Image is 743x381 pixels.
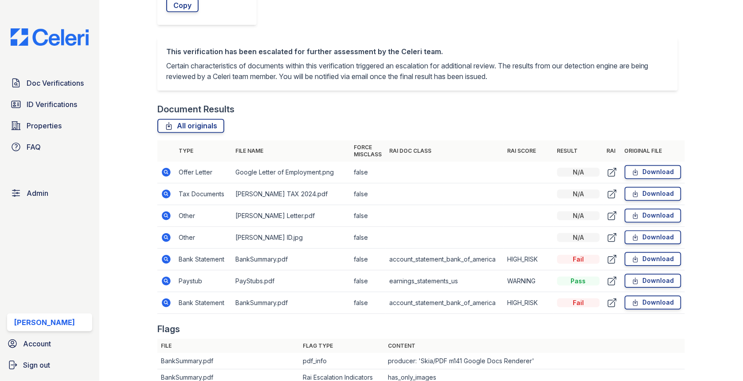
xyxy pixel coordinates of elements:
td: account_statement_bank_of_america [386,249,504,270]
span: ID Verifications [27,99,77,110]
span: Account [23,338,51,349]
td: producer: 'Skia/PDF m141 Google Docs Renderer' [384,353,685,369]
span: Doc Verifications [27,78,84,88]
a: Download [625,296,681,310]
td: [PERSON_NAME] TAX 2024.pdf [232,183,350,205]
th: Content [384,339,685,353]
span: Properties [27,120,62,131]
span: Admin [27,188,48,198]
td: account_statement_bank_of_america [386,292,504,314]
a: ID Verifications [7,95,92,113]
a: Properties [7,117,92,135]
th: Force misclass [350,140,386,162]
div: Fail [557,298,600,307]
div: This verification has been escalated for further assessment by the Celeri team. [166,46,669,57]
a: Download [625,274,681,288]
div: N/A [557,211,600,220]
span: FAQ [27,142,41,152]
td: Bank Statement [175,249,232,270]
td: BankSummary.pdf [232,249,350,270]
div: Fail [557,255,600,264]
a: Download [625,230,681,245]
td: Tax Documents [175,183,232,205]
th: Original file [621,140,685,162]
span: Sign out [23,360,50,370]
a: All originals [157,119,224,133]
td: false [350,249,386,270]
img: CE_Logo_Blue-a8612792a0a2168367f1c8372b55b34899dd931a85d93a1a3d3e32e68fde9ad4.png [4,28,96,46]
a: Admin [7,184,92,202]
td: Paystub [175,270,232,292]
td: Other [175,227,232,249]
div: [PERSON_NAME] [14,317,75,328]
td: Google Letter of Employment.png [232,162,350,183]
a: Download [625,187,681,201]
td: HIGH_RISK [504,249,554,270]
td: false [350,205,386,227]
div: N/A [557,190,600,198]
th: RAI [603,140,621,162]
td: pdf_info [299,353,384,369]
div: Document Results [157,103,235,115]
td: [PERSON_NAME] Letter.pdf [232,205,350,227]
td: earnings_statements_us [386,270,504,292]
a: Account [4,335,96,353]
td: Offer Letter [175,162,232,183]
div: N/A [557,168,600,177]
td: false [350,183,386,205]
a: Download [625,165,681,179]
td: false [350,227,386,249]
p: Certain characteristics of documents within this verification triggered an escalation for additio... [166,60,669,82]
a: FAQ [7,138,92,156]
td: [PERSON_NAME] ID.jpg [232,227,350,249]
td: false [350,270,386,292]
div: N/A [557,233,600,242]
th: Flag type [299,339,384,353]
td: false [350,292,386,314]
th: Result [554,140,603,162]
td: HIGH_RISK [504,292,554,314]
th: File [157,339,299,353]
td: false [350,162,386,183]
div: Pass [557,277,600,286]
th: Type [175,140,232,162]
td: Other [175,205,232,227]
a: Download [625,252,681,266]
td: BankSummary.pdf [232,292,350,314]
th: RAI Doc Class [386,140,504,162]
a: BankSummary.pdf [161,357,213,365]
a: BankSummary.pdf [161,373,213,381]
td: WARNING [504,270,554,292]
a: Download [625,209,681,223]
a: Doc Verifications [7,74,92,92]
th: RAI Score [504,140,554,162]
td: Bank Statement [175,292,232,314]
td: PayStubs.pdf [232,270,350,292]
a: Sign out [4,356,96,374]
div: Flags [157,323,180,335]
th: File name [232,140,350,162]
